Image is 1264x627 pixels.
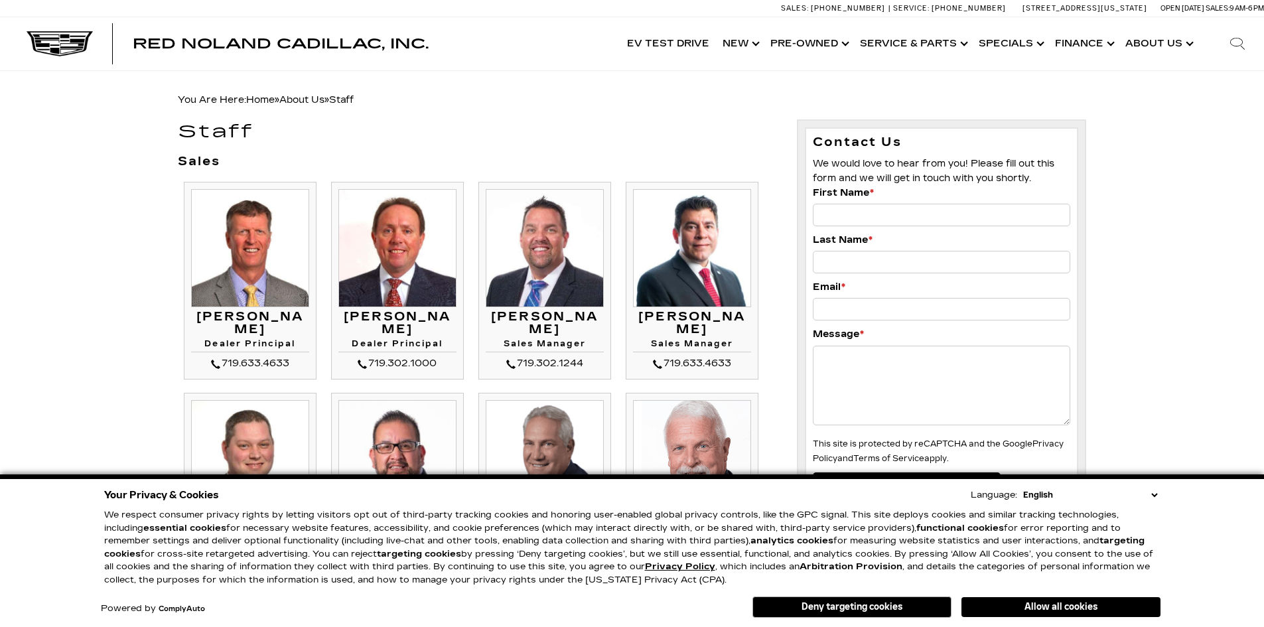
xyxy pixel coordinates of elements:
[279,94,354,105] span: »
[781,4,809,13] span: Sales:
[191,400,309,518] img: Ryan Gainer
[1119,17,1198,70] a: About Us
[191,340,309,352] h4: Dealer Principal
[813,439,1064,463] small: This site is protected by reCAPTCHA and the Google and apply.
[633,340,751,352] h4: Sales Manager
[329,94,354,105] span: Staff
[1048,17,1119,70] a: Finance
[813,439,1064,463] a: Privacy Policy
[101,604,205,613] div: Powered by
[178,94,354,105] span: You Are Here:
[191,311,309,337] h3: [PERSON_NAME]
[893,4,930,13] span: Service:
[1229,4,1264,13] span: 9 AM-6 PM
[932,4,1006,13] span: [PHONE_NUMBER]
[620,17,716,70] a: EV Test Drive
[961,597,1160,617] button: Allow all cookies
[800,561,902,572] strong: Arbitration Provision
[1022,4,1147,13] a: [STREET_ADDRESS][US_STATE]
[143,523,226,533] strong: essential cookies
[486,340,604,352] h4: Sales Manager
[279,94,324,105] a: About Us
[633,311,751,337] h3: [PERSON_NAME]
[764,17,853,70] a: Pre-Owned
[853,17,972,70] a: Service & Parts
[338,311,456,337] h3: [PERSON_NAME]
[750,535,833,546] strong: analytics cookies
[338,189,456,307] img: Thom Buckley
[338,356,456,372] div: 719.302.1000
[781,5,888,12] a: Sales: [PHONE_NUMBER]
[246,94,354,105] span: »
[633,400,751,518] img: Jim Williams
[752,596,951,618] button: Deny targeting cookies
[486,311,604,337] h3: [PERSON_NAME]
[811,4,885,13] span: [PHONE_NUMBER]
[191,356,309,372] div: 719.633.4633
[813,135,1071,150] h3: Contact Us
[813,158,1054,184] span: We would love to hear from you! Please fill out this form and we will get in touch with you shortly.
[853,454,924,463] a: Terms of Service
[486,189,604,307] img: Leif Clinard
[133,36,429,52] span: Red Noland Cadillac, Inc.
[338,340,456,352] h4: Dealer Principal
[133,37,429,50] a: Red Noland Cadillac, Inc.
[633,189,751,307] img: Matt Canales
[813,472,1001,492] input: Send your message
[716,17,764,70] a: New
[486,356,604,372] div: 719.302.1244
[178,123,777,142] h1: Staff
[104,486,219,504] span: Your Privacy & Cookies
[916,523,1004,533] strong: functional cookies
[971,491,1017,500] div: Language:
[338,400,456,518] img: Gil Archuleta
[486,400,604,518] img: Bruce Bettke
[813,233,873,247] label: Last Name
[813,186,874,200] label: First Name
[645,561,715,572] a: Privacy Policy
[104,535,1145,559] strong: targeting cookies
[178,91,1087,109] div: Breadcrumbs
[1160,4,1204,13] span: Open [DATE]
[813,280,845,295] label: Email
[972,17,1048,70] a: Specials
[377,549,461,559] strong: targeting cookies
[104,509,1160,587] p: We respect consumer privacy rights by letting visitors opt out of third-party tracking cookies an...
[1206,4,1229,13] span: Sales:
[246,94,275,105] a: Home
[191,189,309,307] img: Mike Jorgensen
[1020,488,1160,502] select: Language Select
[159,605,205,613] a: ComplyAuto
[178,155,777,169] h3: Sales
[888,5,1009,12] a: Service: [PHONE_NUMBER]
[813,327,864,342] label: Message
[633,356,751,372] div: 719.633.4633
[27,31,93,56] img: Cadillac Dark Logo with Cadillac White Text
